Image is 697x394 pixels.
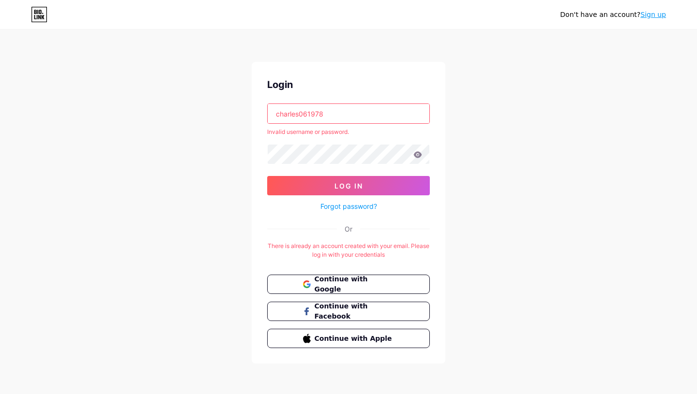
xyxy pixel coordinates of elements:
[345,224,352,234] div: Or
[320,201,377,211] a: Forgot password?
[315,274,394,294] span: Continue with Google
[640,11,666,18] a: Sign up
[267,242,430,259] div: There is already an account created with your email. Please log in with your credentials
[315,334,394,344] span: Continue with Apple
[268,104,429,123] input: Username
[334,182,363,190] span: Log In
[267,77,430,92] div: Login
[315,301,394,321] span: Continue with Facebook
[267,275,430,294] button: Continue with Google
[267,329,430,348] button: Continue with Apple
[267,176,430,195] button: Log In
[560,10,666,20] div: Don't have an account?
[267,302,430,321] button: Continue with Facebook
[267,128,430,136] div: Invalid username or password.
